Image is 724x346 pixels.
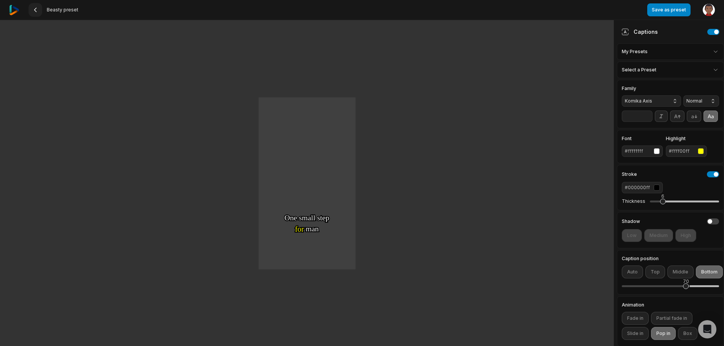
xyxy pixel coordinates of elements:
button: Low [622,229,642,242]
img: reap [9,5,19,15]
button: #000000ff [622,182,663,193]
button: #ffff00ff [666,145,707,157]
button: Komika Axis [622,95,681,107]
div: Select a Preset [617,62,724,78]
button: Medium [644,229,673,242]
button: Middle [667,265,694,278]
div: 6 [661,193,664,200]
button: High [675,229,696,242]
span: Normal [686,98,704,104]
div: #000000ff [625,184,651,191]
button: Slide in [622,327,649,340]
span: Komika Axis [625,98,666,104]
span: Beasty preset [47,7,78,13]
div: Open Intercom Messenger [698,320,716,338]
button: Top [645,265,665,278]
label: Family [622,86,681,91]
button: Save as preset [647,3,691,16]
button: Auto [622,265,643,278]
button: Bottom [696,265,723,278]
button: Normal [683,95,719,107]
div: #ffffffff [625,148,651,155]
label: Caption position [622,256,719,261]
label: Animation [622,303,719,307]
label: Thickness [622,198,645,204]
button: #ffffffff [622,145,663,157]
h4: Stroke [622,172,637,177]
label: Highlight [666,136,707,141]
div: My Presets [617,43,724,60]
div: Captions [621,28,658,36]
button: Fade in [622,312,649,325]
label: Font [622,136,663,141]
button: Box [678,327,697,340]
h4: Shadow [622,219,640,224]
button: Pop in [651,327,676,340]
button: Partial fade in [651,312,692,325]
div: 70 [683,278,689,285]
div: #ffff00ff [669,148,695,155]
